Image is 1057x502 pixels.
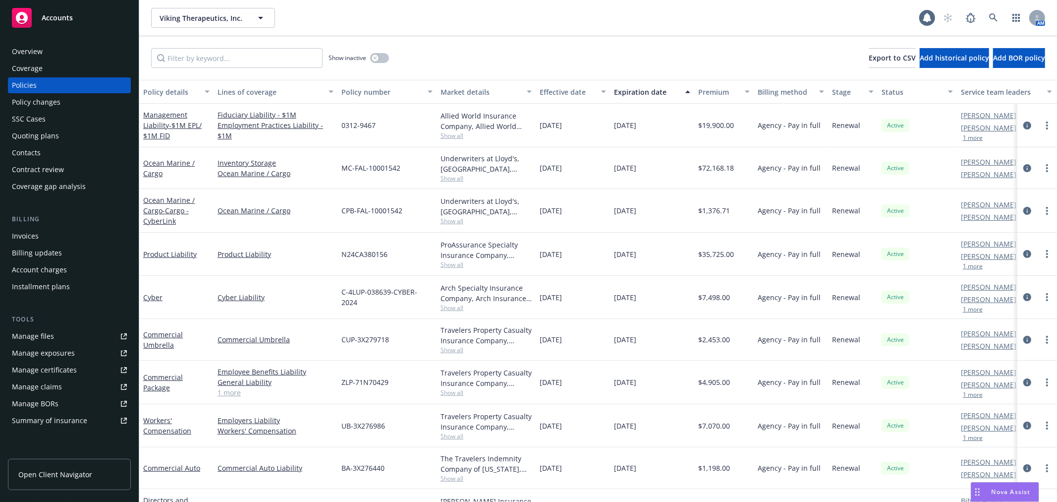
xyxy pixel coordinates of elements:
[143,330,183,350] a: Commercial Umbrella
[341,249,388,259] span: N24CA380156
[143,121,202,140] span: - $1M EPL/ $1M FID
[441,411,532,432] div: Travelers Property Casualty Insurance Company, Travelers Insurance
[12,111,46,127] div: SSC Cases
[758,120,821,130] span: Agency - Pay in full
[1021,248,1033,260] a: circleInformation
[698,421,730,431] span: $7,070.00
[698,334,730,345] span: $2,453.00
[8,94,131,110] a: Policy changes
[8,262,131,278] a: Account charges
[441,196,532,217] div: Underwriters at Lloyd's, [GEOGRAPHIC_DATA], [PERSON_NAME] of [GEOGRAPHIC_DATA], [PERSON_NAME] Cargo
[961,123,1016,133] a: [PERSON_NAME]
[143,195,195,226] a: Ocean Marine / Cargo
[540,120,562,130] span: [DATE]
[698,87,739,97] div: Premium
[698,120,734,130] span: $19,900.00
[1021,120,1033,131] a: circleInformation
[341,287,433,308] span: C-4LUP-038639-CYBER-2024
[329,54,366,62] span: Show inactive
[1021,334,1033,346] a: circleInformation
[698,163,734,173] span: $72,168.18
[8,145,131,161] a: Contacts
[441,283,532,304] div: Arch Specialty Insurance Company, Arch Insurance Company, Coalition Insurance Solutions (MGA)
[1041,248,1053,260] a: more
[886,206,905,215] span: Active
[614,292,636,303] span: [DATE]
[614,377,636,387] span: [DATE]
[540,205,562,216] span: [DATE]
[886,464,905,473] span: Active
[614,334,636,345] span: [DATE]
[12,262,67,278] div: Account charges
[886,378,905,387] span: Active
[540,421,562,431] span: [DATE]
[957,80,1056,104] button: Service team leaders
[441,432,532,440] span: Show all
[614,120,636,130] span: [DATE]
[1021,162,1033,174] a: circleInformation
[441,87,521,97] div: Market details
[1021,291,1033,303] a: circleInformation
[758,292,821,303] span: Agency - Pay in full
[1041,462,1053,474] a: more
[869,48,916,68] button: Export to CSV
[441,131,532,140] span: Show all
[614,163,636,173] span: [DATE]
[8,228,131,244] a: Invoices
[963,135,983,141] button: 1 more
[441,217,532,225] span: Show all
[961,379,1016,390] a: [PERSON_NAME]
[139,80,214,104] button: Policy details
[143,373,183,392] a: Commercial Package
[754,80,828,104] button: Billing method
[341,163,400,173] span: MC-FAL-10001542
[441,346,532,354] span: Show all
[698,292,730,303] span: $7,498.00
[961,212,1016,222] a: [PERSON_NAME]
[920,53,989,63] span: Add historical policy
[12,228,39,244] div: Invoices
[963,392,983,398] button: 1 more
[151,8,275,28] button: Viking Therapeutics, Inc.
[441,388,532,397] span: Show all
[8,128,131,144] a: Quoting plans
[758,163,821,173] span: Agency - Pay in full
[961,294,1016,305] a: [PERSON_NAME]
[832,463,860,473] span: Renewal
[12,413,87,429] div: Summary of insurance
[614,463,636,473] span: [DATE]
[1021,205,1033,217] a: circleInformation
[341,421,385,431] span: UB-3X276986
[961,251,1016,261] a: [PERSON_NAME]
[614,421,636,431] span: [DATE]
[961,423,1016,433] a: [PERSON_NAME]
[8,396,131,412] a: Manage BORs
[218,334,334,345] a: Commercial Umbrella
[218,463,334,473] a: Commercial Auto Liability
[8,4,131,32] a: Accounts
[961,341,1016,351] a: [PERSON_NAME]
[441,453,532,474] div: The Travelers Indemnity Company of [US_STATE], Travelers Insurance
[18,469,92,480] span: Open Client Navigator
[8,362,131,378] a: Manage certificates
[886,421,905,430] span: Active
[961,410,1016,421] a: [PERSON_NAME]
[1041,291,1053,303] a: more
[920,48,989,68] button: Add historical policy
[8,379,131,395] a: Manage claims
[1041,420,1053,432] a: more
[832,87,863,97] div: Stage
[12,345,75,361] div: Manage exposures
[832,163,860,173] span: Renewal
[151,48,323,68] input: Filter by keyword...
[218,367,334,377] a: Employee Benefits Liability
[143,293,163,302] a: Cyber
[938,8,958,28] a: Start snowing
[218,292,334,303] a: Cyber Liability
[218,205,334,216] a: Ocean Marine / Cargo
[143,250,197,259] a: Product Liability
[218,158,334,168] a: Inventory Storage
[341,205,402,216] span: CPB-FAL-10001542
[12,245,62,261] div: Billing updates
[992,488,1031,496] span: Nova Assist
